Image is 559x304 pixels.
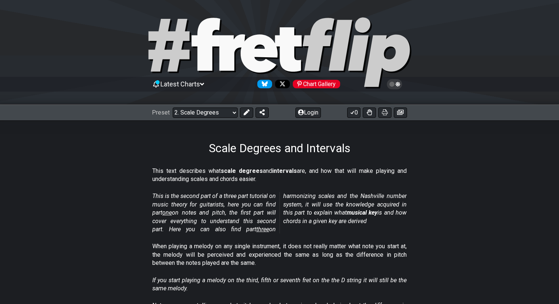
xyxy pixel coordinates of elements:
[254,80,272,88] a: Follow #fretflip at Bluesky
[272,80,290,88] a: Follow #fretflip at X
[347,107,360,118] button: 0
[394,107,407,118] button: Create image
[152,242,407,267] p: When playing a melody on any single instrument, it does not really matter what note you start at,...
[162,209,172,216] span: one
[240,107,253,118] button: Edit Preset
[255,107,269,118] button: Share Preset
[256,226,269,233] span: three
[152,167,407,184] p: This text describes what and are, and how that will make playing and understanding scales and cho...
[378,107,392,118] button: Print
[173,107,238,118] select: Preset
[390,81,399,88] span: Toggle light / dark theme
[152,192,407,233] em: This is the second part of a three part tutorial on music theory for guitarists, here you can fin...
[152,277,407,292] em: If you start playing a melody on the third, fifth or seventh fret on the the D string it will sti...
[363,107,376,118] button: Toggle Dexterity for all fretkits
[272,167,297,174] strong: intervals
[152,109,170,116] span: Preset
[160,80,200,88] span: Latest Charts
[295,107,321,118] button: Login
[221,167,263,174] strong: scale degrees
[347,209,377,216] strong: musical key
[209,141,350,155] h1: Scale Degrees and Intervals
[293,80,340,88] div: Chart Gallery
[290,80,340,88] a: #fretflip at Pinterest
